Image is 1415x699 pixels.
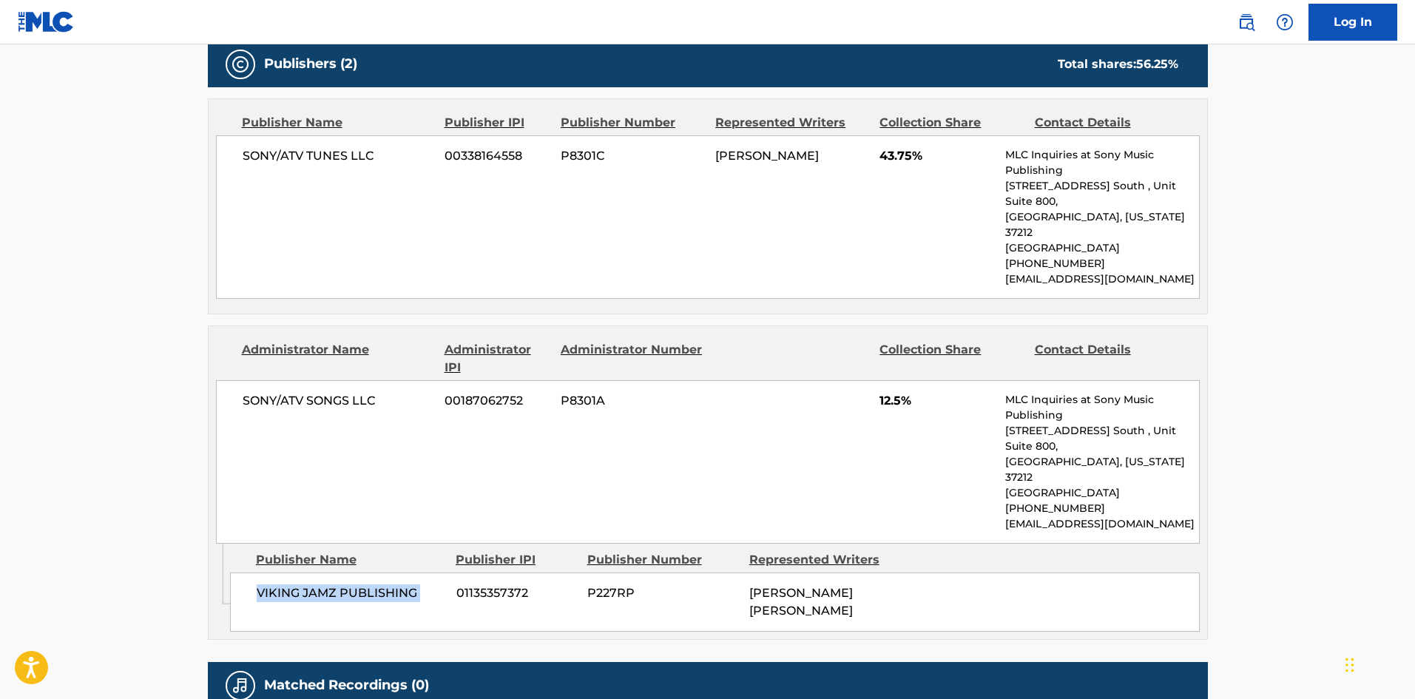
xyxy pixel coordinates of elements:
p: [PHONE_NUMBER] [1005,256,1198,271]
div: Help [1270,7,1300,37]
span: 00338164558 [445,147,550,165]
span: P8301A [561,392,704,410]
div: Collection Share [879,341,1023,376]
h5: Publishers (2) [264,55,357,72]
p: MLC Inquiries at Sony Music Publishing [1005,392,1198,423]
div: Represented Writers [749,551,900,569]
div: Publisher Number [587,551,738,569]
div: Collection Share [879,114,1023,132]
div: Administrator IPI [445,341,550,376]
span: 56.25 % [1136,57,1178,71]
span: SONY/ATV TUNES LLC [243,147,434,165]
h5: Matched Recordings (0) [264,677,429,694]
p: [STREET_ADDRESS] South , Unit Suite 800, [1005,423,1198,454]
div: Publisher Number [561,114,704,132]
img: Publishers [232,55,249,73]
p: [EMAIL_ADDRESS][DOMAIN_NAME] [1005,271,1198,287]
div: Total shares: [1058,55,1178,73]
div: Drag [1345,643,1354,687]
p: [EMAIL_ADDRESS][DOMAIN_NAME] [1005,516,1198,532]
span: P8301C [561,147,704,165]
a: Log In [1308,4,1397,41]
p: [STREET_ADDRESS] South , Unit Suite 800, [1005,178,1198,209]
div: Contact Details [1035,341,1178,376]
p: [PHONE_NUMBER] [1005,501,1198,516]
div: Publisher Name [256,551,445,569]
span: [PERSON_NAME] [PERSON_NAME] [749,586,853,618]
div: Publisher IPI [445,114,550,132]
span: 43.75% [879,147,994,165]
img: MLC Logo [18,11,75,33]
img: help [1276,13,1294,31]
div: Contact Details [1035,114,1178,132]
p: [GEOGRAPHIC_DATA], [US_STATE] 37212 [1005,454,1198,485]
p: [GEOGRAPHIC_DATA] [1005,485,1198,501]
p: [GEOGRAPHIC_DATA], [US_STATE] 37212 [1005,209,1198,240]
div: Represented Writers [715,114,868,132]
span: VIKING JAMZ PUBLISHING [257,584,445,602]
img: search [1237,13,1255,31]
div: Publisher IPI [456,551,576,569]
span: 01135357372 [456,584,576,602]
div: Administrator Number [561,341,704,376]
span: P227RP [587,584,738,602]
p: MLC Inquiries at Sony Music Publishing [1005,147,1198,178]
img: Matched Recordings [232,677,249,695]
p: [GEOGRAPHIC_DATA] [1005,240,1198,256]
span: 12.5% [879,392,994,410]
div: Publisher Name [242,114,433,132]
div: Administrator Name [242,341,433,376]
span: 00187062752 [445,392,550,410]
span: [PERSON_NAME] [715,149,819,163]
a: Public Search [1232,7,1261,37]
span: SONY/ATV SONGS LLC [243,392,434,410]
iframe: Chat Widget [1341,628,1415,699]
